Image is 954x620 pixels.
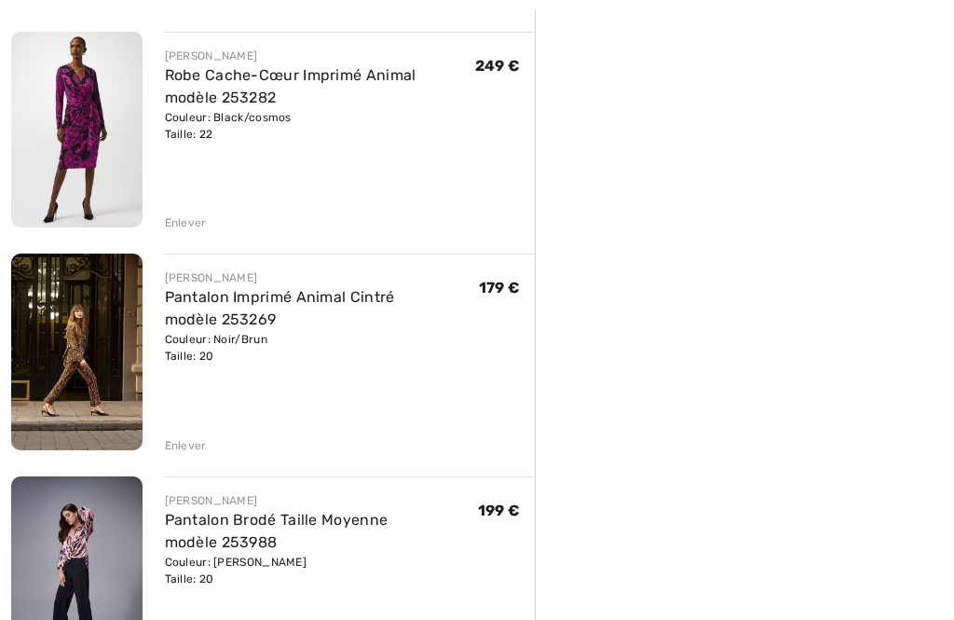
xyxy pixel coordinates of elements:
div: [PERSON_NAME] [165,492,478,509]
div: Enlever [165,214,207,231]
div: Couleur: Black/cosmos Taille: 22 [165,109,475,143]
img: Pantalon Imprimé Animal Cintré modèle 253269 [11,254,143,450]
a: Pantalon Brodé Taille Moyenne modèle 253988 [165,511,388,551]
a: Pantalon Imprimé Animal Cintré modèle 253269 [165,288,395,328]
div: [PERSON_NAME] [165,269,479,286]
span: 199 € [478,502,521,519]
span: 179 € [479,279,521,296]
div: Couleur: Noir/Brun Taille: 20 [165,331,479,365]
div: Enlever [165,437,207,454]
img: Robe Cache-Cœur Imprimé Animal modèle 253282 [11,32,143,227]
div: [PERSON_NAME] [165,48,475,64]
div: Couleur: [PERSON_NAME] Taille: 20 [165,554,478,587]
a: Robe Cache-Cœur Imprimé Animal modèle 253282 [165,66,416,106]
span: 249 € [475,57,521,75]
